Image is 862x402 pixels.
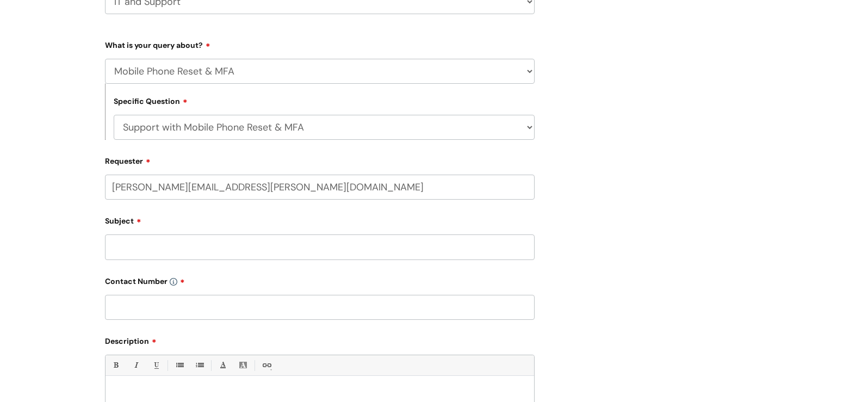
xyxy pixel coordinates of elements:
label: What is your query about? [105,37,535,50]
a: Bold (Ctrl-B) [109,358,122,372]
label: Specific Question [114,95,188,106]
label: Contact Number [105,273,535,286]
label: Requester [105,153,535,166]
a: Underline(Ctrl-U) [149,358,163,372]
a: Link [259,358,273,372]
a: Font Color [216,358,230,372]
label: Subject [105,213,535,226]
a: 1. Ordered List (Ctrl-Shift-8) [193,358,206,372]
input: Email [105,175,535,200]
a: • Unordered List (Ctrl-Shift-7) [172,358,186,372]
label: Description [105,333,535,346]
a: Back Color [236,358,250,372]
img: info-icon.svg [170,278,177,286]
a: Italic (Ctrl-I) [129,358,142,372]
